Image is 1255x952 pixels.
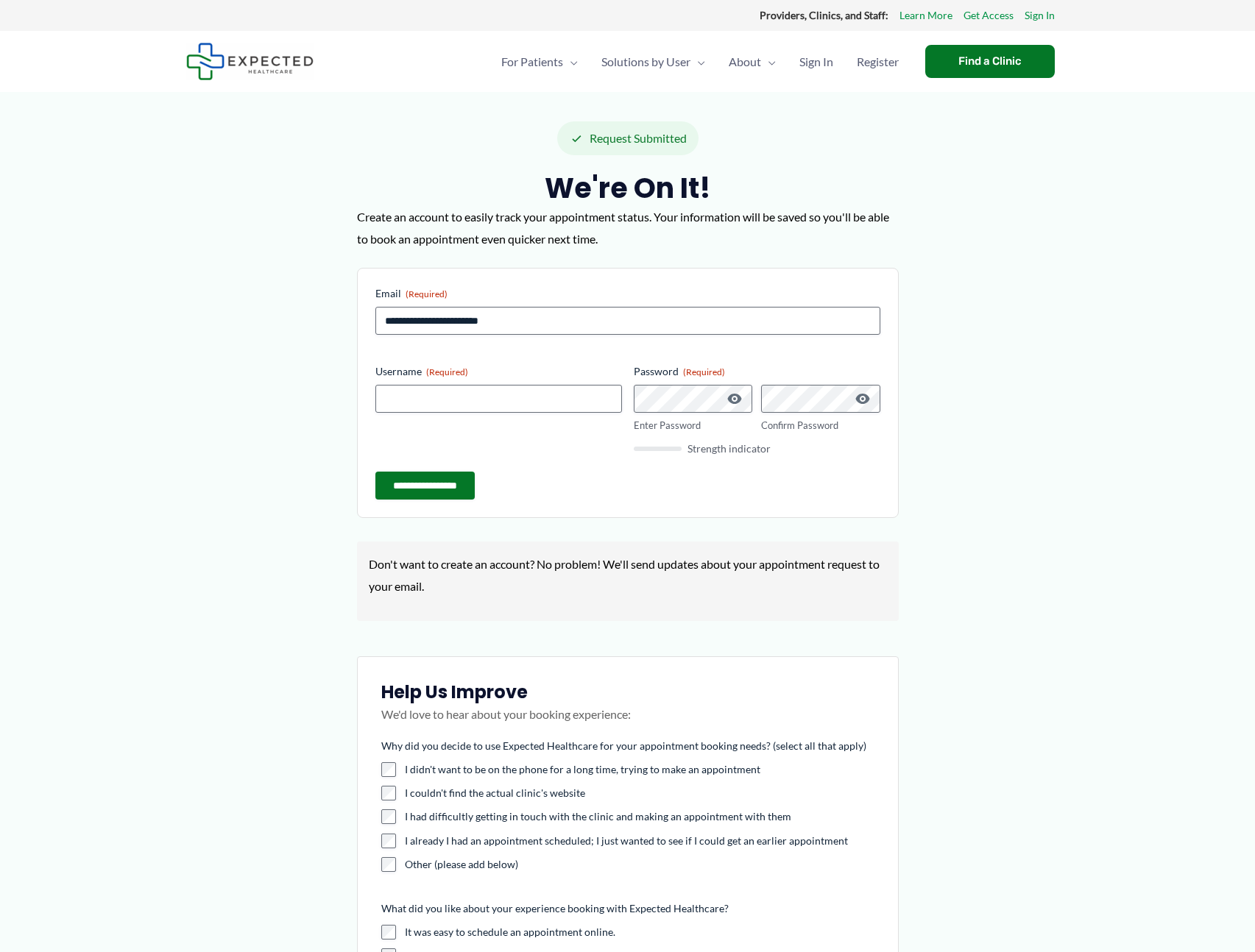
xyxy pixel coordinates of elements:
[845,36,911,88] a: Register
[1025,6,1055,25] a: Sign In
[964,6,1014,25] a: Get Access
[690,36,705,88] span: Menu Toggle
[761,419,880,433] label: Confirm Password
[854,390,872,408] button: Show Password
[601,36,690,88] span: Solutions by User
[369,553,887,597] p: Don't want to create an account? No problem! We'll send updates about your appointment request to...
[375,364,622,379] label: Username
[760,9,888,21] strong: Providers, Clinics, and Staff:
[634,419,753,433] label: Enter Password
[683,366,725,377] span: (Required)
[357,206,899,249] p: Create an account to easily track your appointment status. Your information will be saved so you'...
[799,36,833,88] span: Sign In
[405,762,874,777] label: I didn't want to be on the phone for a long time, trying to make an appointment
[590,36,717,88] a: Solutions by UserMenu Toggle
[489,36,911,88] nav: Primary Site Navigation
[375,286,880,301] label: Email
[717,36,788,88] a: AboutMenu Toggle
[501,36,563,88] span: For Patients
[729,36,761,88] span: About
[634,364,725,379] legend: Password
[381,901,729,916] legend: What did you like about your experience booking with Expected Healthcare?
[186,43,314,80] img: Expected Healthcare Logo - side, dark font, small
[405,925,874,939] label: It was easy to schedule an appointment online.
[899,6,952,25] a: Learn More
[406,288,448,299] span: (Required)
[634,444,880,454] div: Strength indicator
[405,786,874,800] label: I couldn't find the actual clinic's website
[788,36,845,88] a: Sign In
[761,36,776,88] span: Menu Toggle
[405,857,874,872] label: Other (please add below)
[381,681,874,703] h3: Help Us Improve
[405,809,874,824] label: I had difficultly getting in touch with the clinic and making an appointment with them
[405,834,874,848] label: I already I had an appointment scheduled; I just wanted to see if I could get an earlier appointment
[857,36,899,88] span: Register
[381,739,866,753] legend: Why did you decide to use Expected Healthcare for your appointment booking needs? (select all tha...
[726,390,743,408] button: Show Password
[925,45,1055,78] a: Find a Clinic
[381,703,874,740] p: We'd love to hear about your booking experience:
[489,36,590,88] a: For PatientsMenu Toggle
[426,366,468,377] span: (Required)
[563,36,578,88] span: Menu Toggle
[557,121,699,155] div: Request Submitted
[357,170,899,206] h2: We're on it!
